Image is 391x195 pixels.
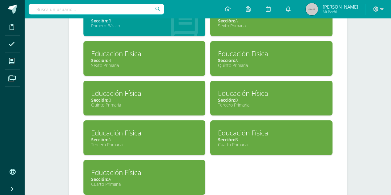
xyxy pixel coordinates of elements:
[218,49,325,58] div: Educación Física
[83,2,206,36] a: ContabilidadSección:BPrimero Básico
[210,120,333,155] a: Educación FísicaSección:BCuarto Primaria
[91,142,198,147] div: Tercero Primaria
[91,137,198,142] div: A
[218,57,235,63] span: Sección:
[218,102,325,108] div: Tercero Primaria
[91,97,198,103] div: B
[323,4,358,10] span: [PERSON_NAME]
[91,62,198,68] div: Sexto Primaria
[218,137,235,142] span: Sección:
[91,176,108,182] span: Sección:
[218,97,325,103] div: B
[91,49,198,58] div: Educación Física
[91,57,198,63] div: B
[210,41,333,76] a: Educación FísicaSección:AQuinto Primaria
[218,18,325,24] div: A
[91,168,198,177] div: Educación Física
[218,23,325,29] div: Sexto Primaria
[218,97,235,103] span: Sección:
[83,120,206,155] a: Educación FísicaSección:ATercero Primaria
[91,97,108,103] span: Sección:
[83,81,206,115] a: Educación FísicaSección:BQuinto Primaria
[91,102,198,108] div: Quinto Primaria
[91,18,108,24] span: Sección:
[218,88,325,98] div: Educación Física
[91,57,108,63] span: Sección:
[218,142,325,147] div: Cuarto Primaria
[29,4,164,14] input: Busca un usuario...
[91,137,108,142] span: Sección:
[91,176,198,182] div: A
[91,18,198,24] div: B
[91,128,198,138] div: Educación Física
[91,88,198,98] div: Educación Física
[306,3,318,15] img: 45x45
[218,18,235,24] span: Sección:
[83,160,206,195] a: Educación FísicaSección:ACuarto Primaria
[91,23,198,29] div: Primero Básico
[91,181,198,187] div: Cuarto Primaria
[210,81,333,115] a: Educación FísicaSección:BTercero Primaria
[218,137,325,142] div: B
[218,57,325,63] div: A
[218,62,325,68] div: Quinto Primaria
[218,128,325,138] div: Educación Física
[210,2,333,36] a: Educación FísicaSección:ASexto Primaria
[83,41,206,76] a: Educación FísicaSección:BSexto Primaria
[323,9,358,14] span: Mi Perfil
